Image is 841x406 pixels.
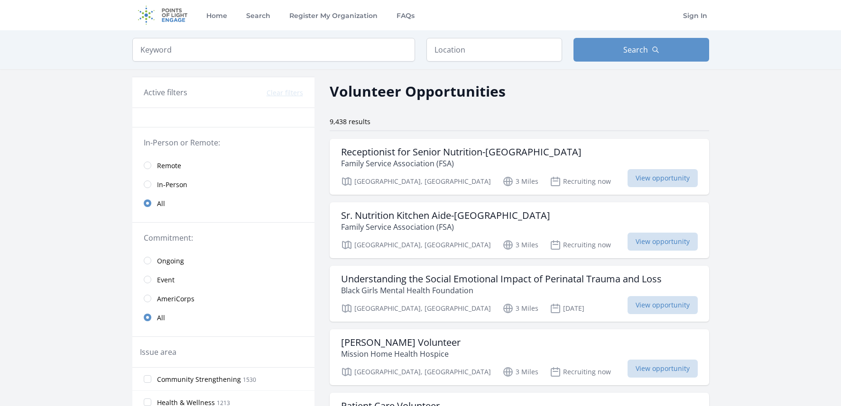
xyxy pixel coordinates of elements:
[341,337,461,348] h3: [PERSON_NAME] Volunteer
[550,176,611,187] p: Recruiting now
[341,303,491,314] p: [GEOGRAPHIC_DATA], [GEOGRAPHIC_DATA]
[157,256,184,266] span: Ongoing
[144,137,303,148] legend: In-Person or Remote:
[573,38,709,62] button: Search
[157,294,194,304] span: AmeriCorps
[341,176,491,187] p: [GEOGRAPHIC_DATA], [GEOGRAPHIC_DATA]
[157,180,187,189] span: In-Person
[628,360,698,378] span: View opportunity
[341,285,662,296] p: Black Girls Mental Health Foundation
[140,346,176,358] legend: Issue area
[144,232,303,244] legend: Commitment:
[502,366,538,378] p: 3 Miles
[157,161,181,171] span: Remote
[628,169,698,187] span: View opportunity
[341,221,550,233] p: Family Service Association (FSA)
[341,273,662,285] h3: Understanding the Social Emotional Impact of Perinatal Trauma and Loss
[628,296,698,314] span: View opportunity
[144,375,151,383] input: Community Strengthening 1530
[341,348,461,360] p: Mission Home Health Hospice
[330,266,709,322] a: Understanding the Social Emotional Impact of Perinatal Trauma and Loss Black Girls Mental Health ...
[267,88,303,98] button: Clear filters
[132,270,314,289] a: Event
[144,398,151,406] input: Health & Wellness 1213
[157,313,165,323] span: All
[132,175,314,194] a: In-Person
[144,87,187,98] h3: Active filters
[341,158,582,169] p: Family Service Association (FSA)
[341,210,550,221] h3: Sr. Nutrition Kitchen Aide-[GEOGRAPHIC_DATA]
[330,202,709,258] a: Sr. Nutrition Kitchen Aide-[GEOGRAPHIC_DATA] Family Service Association (FSA) [GEOGRAPHIC_DATA], ...
[330,81,506,102] h2: Volunteer Opportunities
[330,139,709,195] a: Receptionist for Senior Nutrition-[GEOGRAPHIC_DATA] Family Service Association (FSA) [GEOGRAPHIC_...
[330,117,370,126] span: 9,438 results
[132,38,415,62] input: Keyword
[132,251,314,270] a: Ongoing
[502,176,538,187] p: 3 Miles
[132,194,314,213] a: All
[330,329,709,385] a: [PERSON_NAME] Volunteer Mission Home Health Hospice [GEOGRAPHIC_DATA], [GEOGRAPHIC_DATA] 3 Miles ...
[502,303,538,314] p: 3 Miles
[341,239,491,251] p: [GEOGRAPHIC_DATA], [GEOGRAPHIC_DATA]
[157,275,175,285] span: Event
[341,366,491,378] p: [GEOGRAPHIC_DATA], [GEOGRAPHIC_DATA]
[628,233,698,251] span: View opportunity
[243,376,256,384] span: 1530
[132,308,314,327] a: All
[550,366,611,378] p: Recruiting now
[550,303,584,314] p: [DATE]
[132,156,314,175] a: Remote
[132,289,314,308] a: AmeriCorps
[157,199,165,208] span: All
[623,44,648,55] span: Search
[550,239,611,251] p: Recruiting now
[341,146,582,158] h3: Receptionist for Senior Nutrition-[GEOGRAPHIC_DATA]
[502,239,538,251] p: 3 Miles
[157,375,241,384] span: Community Strengthening
[426,38,562,62] input: Location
